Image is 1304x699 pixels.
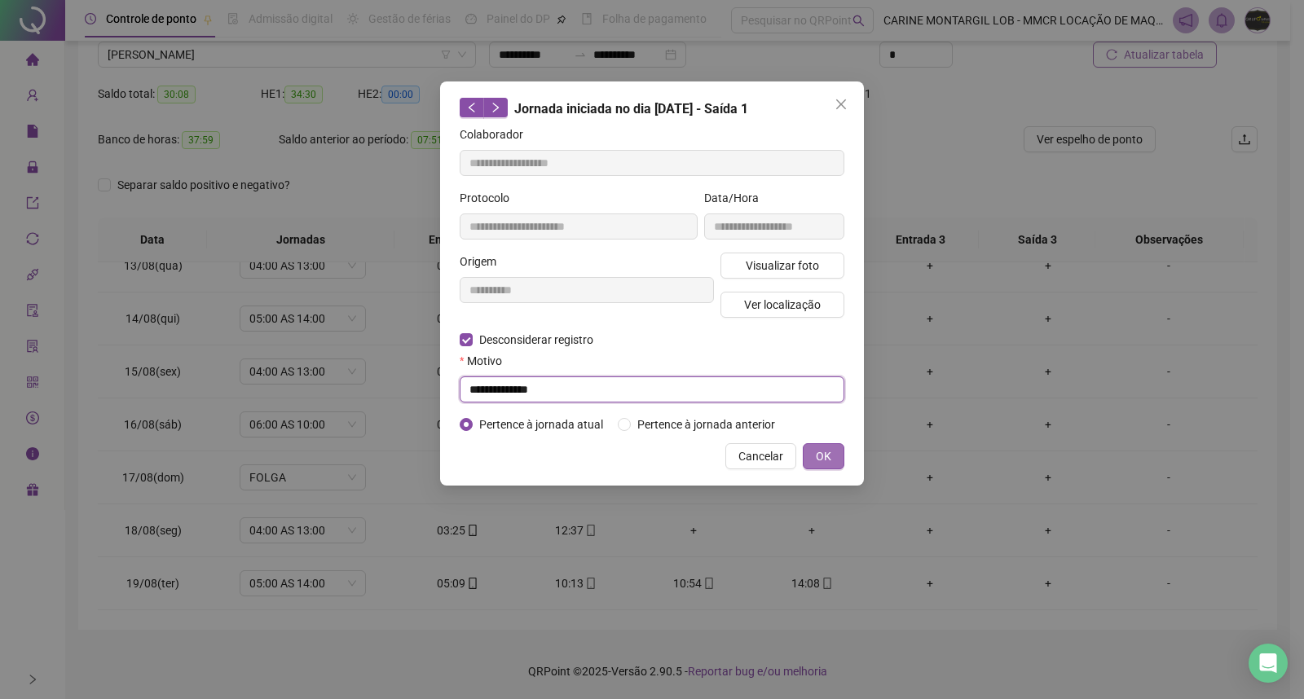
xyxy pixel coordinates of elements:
label: Data/Hora [704,189,769,207]
button: Visualizar foto [720,253,844,279]
label: Protocolo [460,189,520,207]
button: Cancelar [725,443,796,469]
span: close [835,98,848,111]
label: Motivo [460,352,513,370]
button: Ver localização [720,292,844,318]
span: Ver localização [744,296,821,314]
span: Desconsiderar registro [473,331,600,349]
div: Jornada iniciada no dia [DATE] - Saída 1 [460,98,844,119]
button: OK [803,443,844,469]
button: left [460,98,484,117]
label: Colaborador [460,125,534,143]
span: right [490,102,501,113]
span: left [466,102,478,113]
label: Origem [460,253,507,270]
span: Pertence à jornada atual [473,415,610,433]
button: Close [828,91,854,117]
span: Cancelar [738,447,783,465]
span: Visualizar foto [746,257,819,275]
button: right [483,98,508,117]
span: OK [816,447,831,465]
span: Pertence à jornada anterior [631,415,782,433]
div: Open Intercom Messenger [1249,644,1288,683]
